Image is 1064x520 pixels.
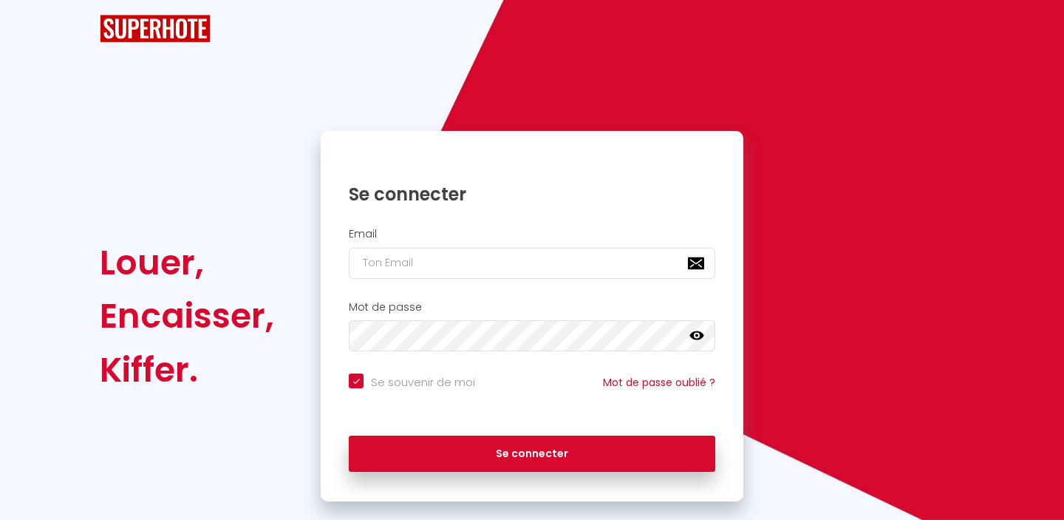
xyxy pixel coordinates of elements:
[100,15,211,42] img: SuperHote logo
[349,248,715,279] input: Ton Email
[349,301,715,314] h2: Mot de passe
[603,375,715,390] a: Mot de passe oublié ?
[100,343,274,396] div: Kiffer.
[12,6,56,50] button: Ouvrir le widget de chat LiveChat
[349,228,715,240] h2: Email
[349,436,715,473] button: Se connecter
[349,183,715,206] h1: Se connecter
[100,289,274,342] div: Encaisser,
[100,236,274,289] div: Louer,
